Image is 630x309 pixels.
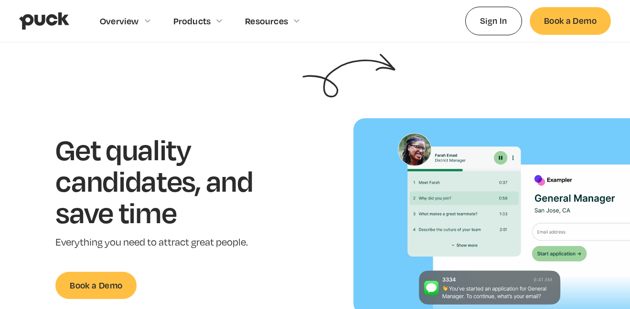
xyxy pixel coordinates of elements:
[100,16,139,26] div: Overview
[465,7,522,35] a: Sign In
[173,16,211,26] div: Products
[245,16,288,26] div: Resources
[55,134,282,227] h1: Get quality candidates, and save time
[55,236,282,249] p: Everything you need to attract great people.
[530,7,611,34] a: Book a Demo
[55,272,137,299] a: Book a Demo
